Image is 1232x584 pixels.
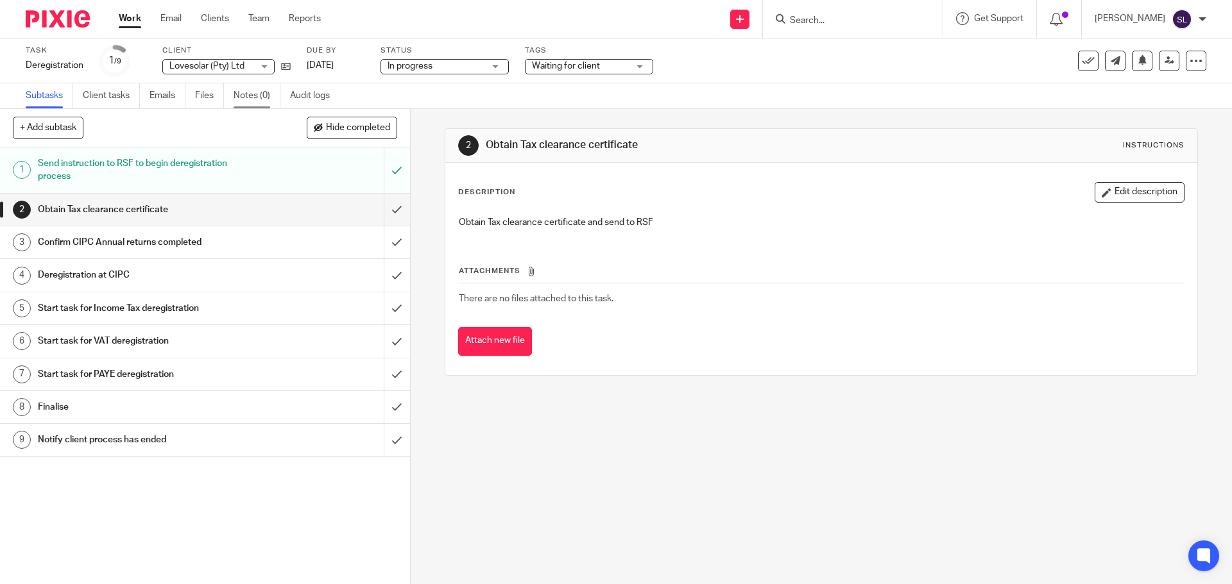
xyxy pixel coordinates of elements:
[114,58,121,65] small: /9
[108,53,121,68] div: 1
[532,62,600,71] span: Waiting for client
[13,201,31,219] div: 2
[388,62,432,71] span: In progress
[13,398,31,416] div: 8
[458,187,515,197] p: Description
[13,431,31,449] div: 9
[38,265,260,285] h1: Deregistration at CIPC
[1095,182,1185,203] button: Edit description
[459,294,613,303] span: There are no files attached to this task.
[119,12,141,25] a: Work
[26,10,90,28] img: Pixie
[162,46,291,56] label: Client
[1172,9,1192,29] img: svg%3E
[38,233,260,252] h1: Confirm CIPC Annual returns completed
[307,61,334,70] span: [DATE]
[307,117,397,138] button: Hide completed
[26,59,83,72] div: Deregistration
[150,83,185,108] a: Emails
[13,365,31,383] div: 7
[38,200,260,219] h1: Obtain Tax clearance certificate
[160,12,182,25] a: Email
[13,233,31,251] div: 3
[13,267,31,285] div: 4
[459,267,520,274] span: Attachments
[1095,12,1165,25] p: [PERSON_NAME]
[13,299,31,317] div: 5
[13,332,31,350] div: 6
[248,12,269,25] a: Team
[307,46,364,56] label: Due by
[169,62,244,71] span: Lovesolar (Pty) Ltd
[26,46,83,56] label: Task
[326,123,390,133] span: Hide completed
[38,299,260,318] h1: Start task for Income Tax deregistration
[13,161,31,179] div: 1
[26,83,73,108] a: Subtasks
[38,331,260,351] h1: Start task for VAT deregistration
[13,117,83,138] button: + Add subtask
[195,83,224,108] a: Files
[38,365,260,384] h1: Start task for PAYE deregistration
[974,14,1023,23] span: Get Support
[201,12,229,25] a: Clients
[38,397,260,417] h1: Finalise
[525,46,653,56] label: Tags
[83,83,140,108] a: Client tasks
[458,327,532,356] button: Attach new file
[458,135,479,156] div: 2
[289,12,321,25] a: Reports
[234,83,280,108] a: Notes (0)
[38,154,260,187] h1: Send instruction to RSF to begin deregistration process
[459,216,1183,229] p: Obtain Tax clearance certificate and send to RSF
[381,46,509,56] label: Status
[486,138,849,152] h1: Obtain Tax clearance certificate
[1123,140,1185,151] div: Instructions
[789,15,904,27] input: Search
[38,430,260,449] h1: Notify client process has ended
[290,83,339,108] a: Audit logs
